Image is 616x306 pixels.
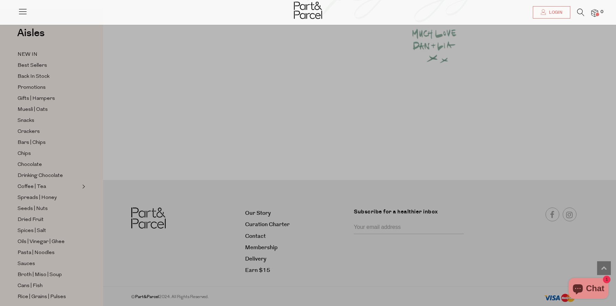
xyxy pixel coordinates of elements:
[294,2,322,19] img: Part&Parcel
[566,278,610,300] inbox-online-store-chat: Shopify online store chat
[547,10,562,15] span: Login
[591,9,598,17] a: 0
[533,6,570,19] a: Login
[599,9,605,15] span: 0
